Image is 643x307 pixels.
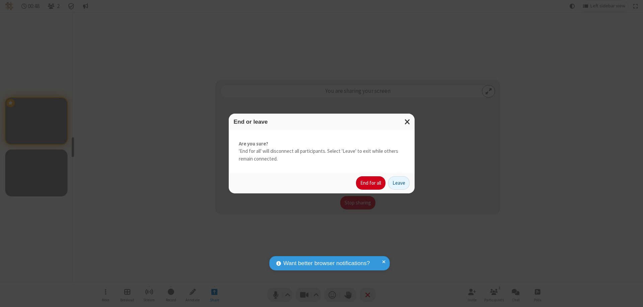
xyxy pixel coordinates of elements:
[388,176,410,190] button: Leave
[229,130,415,173] div: 'End for all' will disconnect all participants. Select 'Leave' to exit while others remain connec...
[401,114,415,130] button: Close modal
[239,140,405,148] strong: Are you sure?
[234,119,410,125] h3: End or leave
[283,259,370,268] span: Want better browser notifications?
[356,176,385,190] button: End for all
